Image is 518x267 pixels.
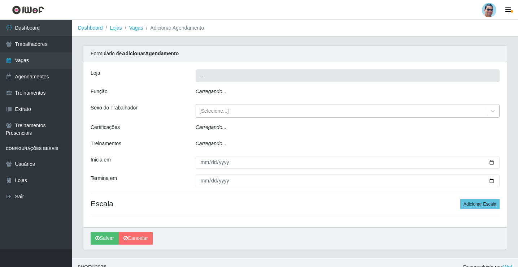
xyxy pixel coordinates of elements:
[91,156,111,164] label: Inicia em
[91,69,100,77] label: Loja
[196,89,227,94] i: Carregando...
[91,232,119,245] button: Salvar
[143,24,204,32] li: Adicionar Agendamento
[460,199,500,209] button: Adicionar Escala
[129,25,143,31] a: Vagas
[91,175,117,182] label: Termina em
[91,199,500,208] h4: Escala
[83,46,507,62] div: Formulário de
[196,156,500,169] input: 00/00/0000
[122,51,179,56] strong: Adicionar Agendamento
[12,5,44,14] img: CoreUI Logo
[91,124,120,131] label: Certificações
[91,140,121,147] label: Treinamentos
[119,232,153,245] a: Cancelar
[91,104,138,112] label: Sexo do Trabalhador
[78,25,103,31] a: Dashboard
[72,20,518,36] nav: breadcrumb
[196,124,227,130] i: Carregando...
[196,141,227,146] i: Carregando...
[200,107,229,115] div: [Selecione...]
[196,175,500,187] input: 00/00/0000
[110,25,122,31] a: Lojas
[91,88,108,95] label: Função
